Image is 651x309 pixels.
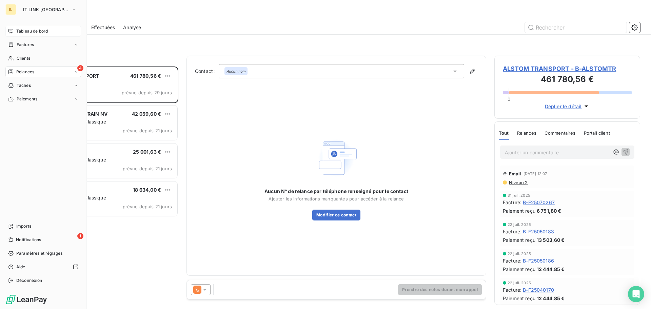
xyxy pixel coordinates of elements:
span: 25 001,63 € [133,149,161,155]
img: Empty state [315,136,358,180]
input: Rechercher [525,22,627,33]
img: Logo LeanPay [5,294,47,305]
span: prévue depuis 21 jours [123,128,172,133]
span: 22 juil. 2025 [508,223,531,227]
span: 12 444,85 € [537,295,565,302]
span: 4 [77,65,83,71]
span: Aucun N° de relance par téléphone renseigné pour le contact [264,188,408,195]
span: Ajouter les informations manquantes pour accéder à la relance [269,196,404,201]
span: Clients [17,55,30,61]
span: Analyse [123,24,141,31]
span: 31 juil. 2025 [508,193,530,197]
span: Tout [499,130,509,136]
span: Facture : [503,257,521,264]
span: 6 751,80 € [537,207,561,214]
span: B-F25050186 [523,257,554,264]
span: Déplier le détail [545,103,582,110]
span: Facture : [503,228,521,235]
span: Tableau de bord [16,28,48,34]
span: 1 [77,233,83,239]
span: 461 780,56 € [130,73,161,79]
span: prévue depuis 29 jours [122,90,172,95]
span: Paiement reçu [503,295,535,302]
span: Tâches [17,82,31,89]
span: prévue depuis 21 jours [123,166,172,171]
span: [DATE] 12:07 [524,172,547,176]
span: Paiements [17,96,37,102]
span: Factures [17,42,34,48]
span: ALSTOM TRANSPORT - B-ALSTOMTR [503,64,632,73]
span: IT LINK [GEOGRAPHIC_DATA] [23,7,68,12]
button: Prendre des notes durant mon appel [398,284,482,295]
span: B-F25070267 [523,199,555,206]
span: 13 503,60 € [537,236,565,244]
h3: 461 780,56 € [503,73,632,87]
span: Paiement reçu [503,207,535,214]
span: 18 634,00 € [133,187,161,193]
span: Paramètres et réglages [16,250,62,256]
div: grid [33,66,178,309]
button: Modifier ce contact [312,210,360,220]
span: Facture : [503,286,521,293]
span: Paiement reçu [503,236,535,244]
div: IL [5,4,16,15]
span: 22 juil. 2025 [508,281,531,285]
span: Paiement reçu [503,266,535,273]
span: 22 juil. 2025 [508,252,531,256]
span: prévue depuis 21 jours [123,204,172,209]
span: 42 059,60 € [132,111,161,117]
span: Relances [517,130,536,136]
span: 12 444,85 € [537,266,565,273]
span: Effectuées [91,24,115,31]
span: Niveau 2 [508,180,528,185]
span: Notifications [16,237,41,243]
span: Relances [16,69,34,75]
div: Open Intercom Messenger [628,286,644,302]
em: Aucun nom [226,69,245,74]
span: Déconnexion [16,277,42,284]
span: Commentaires [545,130,576,136]
span: B-F25040170 [523,286,554,293]
button: Déplier le détail [543,102,592,110]
span: Imports [16,223,31,229]
label: Contact : [195,68,219,75]
span: B-F25050183 [523,228,554,235]
span: Portail client [584,130,610,136]
span: Email [509,171,521,176]
span: Aide [16,264,25,270]
span: 0 [508,96,510,102]
span: Facture : [503,199,521,206]
a: Aide [5,262,81,272]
